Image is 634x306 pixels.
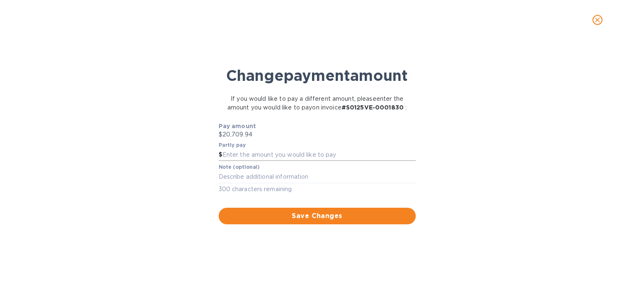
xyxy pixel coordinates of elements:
p: $20,709.94 [219,130,416,139]
span: Save Changes [225,211,409,221]
b: # S0125VE-0001830 [341,104,404,111]
input: Enter the amount you would like to pay [222,149,416,161]
label: Partly pay [219,143,246,148]
p: If you would like to pay a different amount, please enter the amount you would like to pay on inv... [220,95,414,112]
button: Save Changes [219,208,416,224]
b: Pay amount [219,123,256,129]
label: Note (optional) [219,165,259,170]
b: Change payment amount [226,66,408,85]
p: 300 characters remaining [219,185,416,194]
button: close [588,10,607,30]
div: $ [219,149,222,161]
